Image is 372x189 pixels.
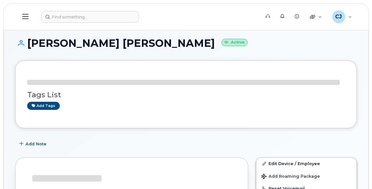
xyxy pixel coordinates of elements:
span: Add Note [26,141,47,147]
small: Active [221,39,248,46]
button: Add Roaming Package [256,169,356,183]
h3: Tags List [27,91,345,99]
a: Add tags [27,102,60,110]
span: Add Roaming Package [261,174,320,180]
button: Add Note [15,138,52,150]
h1: [PERSON_NAME] [PERSON_NAME] [15,37,357,49]
a: Edit Device / Employee [256,158,356,169]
